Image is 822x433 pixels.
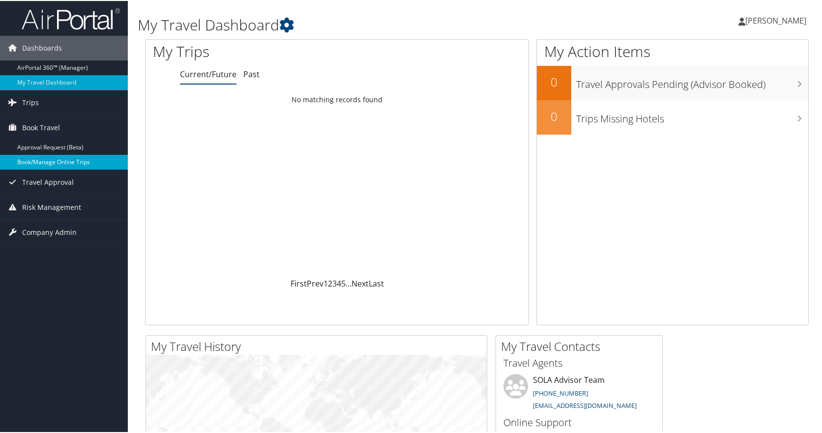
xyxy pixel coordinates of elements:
[499,373,660,413] li: SOLA Advisor Team
[352,277,369,288] a: Next
[22,35,62,59] span: Dashboards
[533,400,637,409] a: [EMAIL_ADDRESS][DOMAIN_NAME]
[745,14,806,25] span: [PERSON_NAME]
[22,115,60,139] span: Book Travel
[307,277,323,288] a: Prev
[243,68,260,79] a: Past
[180,68,236,79] a: Current/Future
[537,40,808,61] h1: My Action Items
[341,277,346,288] a: 5
[337,277,341,288] a: 4
[537,107,571,124] h2: 0
[537,73,571,89] h2: 0
[501,337,662,354] h2: My Travel Contacts
[533,388,588,397] a: [PHONE_NUMBER]
[576,106,808,125] h3: Trips Missing Hotels
[576,72,808,90] h3: Travel Approvals Pending (Advisor Booked)
[369,277,384,288] a: Last
[332,277,337,288] a: 3
[153,40,362,61] h1: My Trips
[22,89,39,114] span: Trips
[323,277,328,288] a: 1
[328,277,332,288] a: 2
[503,355,655,369] h3: Travel Agents
[151,337,487,354] h2: My Travel History
[537,99,808,134] a: 0Trips Missing Hotels
[537,65,808,99] a: 0Travel Approvals Pending (Advisor Booked)
[738,5,816,34] a: [PERSON_NAME]
[346,277,352,288] span: …
[22,6,120,29] img: airportal-logo.png
[146,90,528,108] td: No matching records found
[22,219,77,244] span: Company Admin
[138,14,590,34] h1: My Travel Dashboard
[503,415,655,429] h3: Online Support
[291,277,307,288] a: First
[22,169,74,194] span: Travel Approval
[22,194,81,219] span: Risk Management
